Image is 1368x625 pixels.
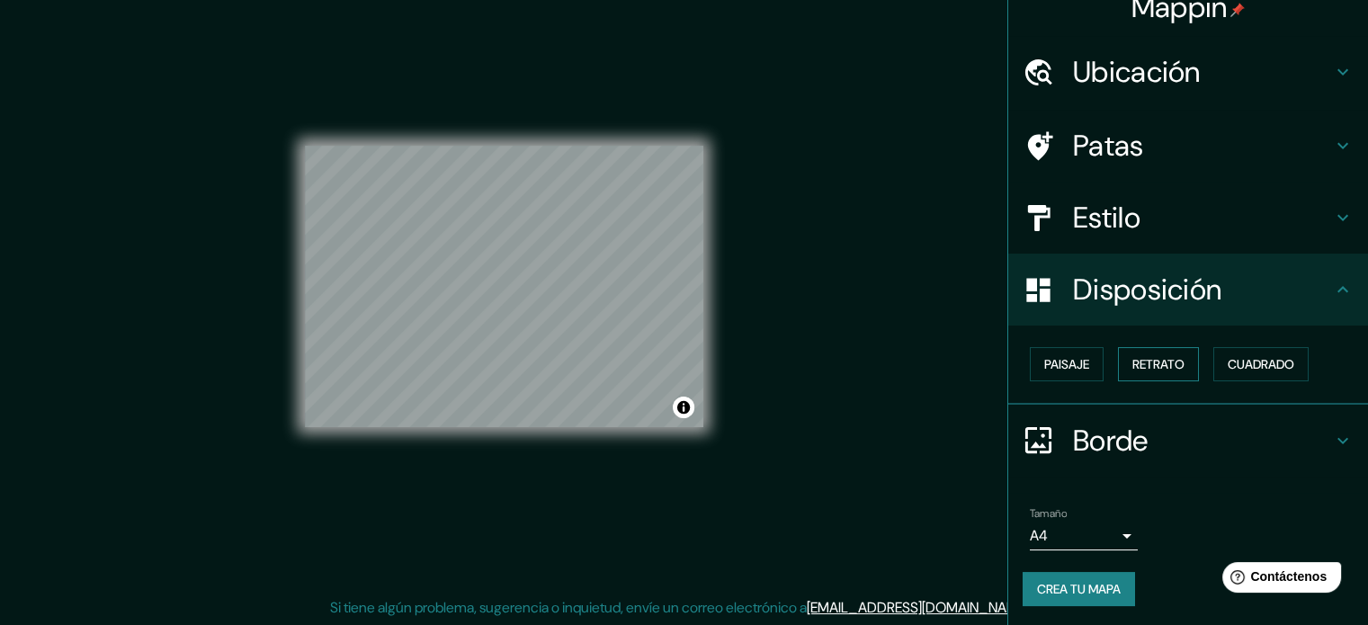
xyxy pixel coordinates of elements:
font: Borde [1073,422,1149,460]
font: Paisaje [1044,356,1089,372]
font: Retrato [1132,356,1185,372]
font: Estilo [1073,199,1140,237]
div: Borde [1008,405,1368,477]
div: Disposición [1008,254,1368,326]
div: Patas [1008,110,1368,182]
a: [EMAIL_ADDRESS][DOMAIN_NAME] [807,598,1029,617]
div: A4 [1030,522,1138,550]
div: Estilo [1008,182,1368,254]
canvas: Mapa [305,146,703,427]
img: pin-icon.png [1230,3,1245,17]
font: Patas [1073,127,1144,165]
iframe: Lanzador de widgets de ayuda [1208,555,1348,605]
font: A4 [1030,526,1048,545]
div: Ubicación [1008,36,1368,108]
font: Disposición [1073,271,1221,308]
font: Ubicación [1073,53,1201,91]
button: Cuadrado [1213,347,1309,381]
font: Cuadrado [1228,356,1294,372]
font: Crea tu mapa [1037,581,1121,597]
font: Si tiene algún problema, sugerencia o inquietud, envíe un correo electrónico a [330,598,807,617]
button: Retrato [1118,347,1199,381]
font: Tamaño [1030,506,1067,521]
button: Paisaje [1030,347,1104,381]
button: Crea tu mapa [1023,572,1135,606]
button: Activar o desactivar atribución [673,397,694,418]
